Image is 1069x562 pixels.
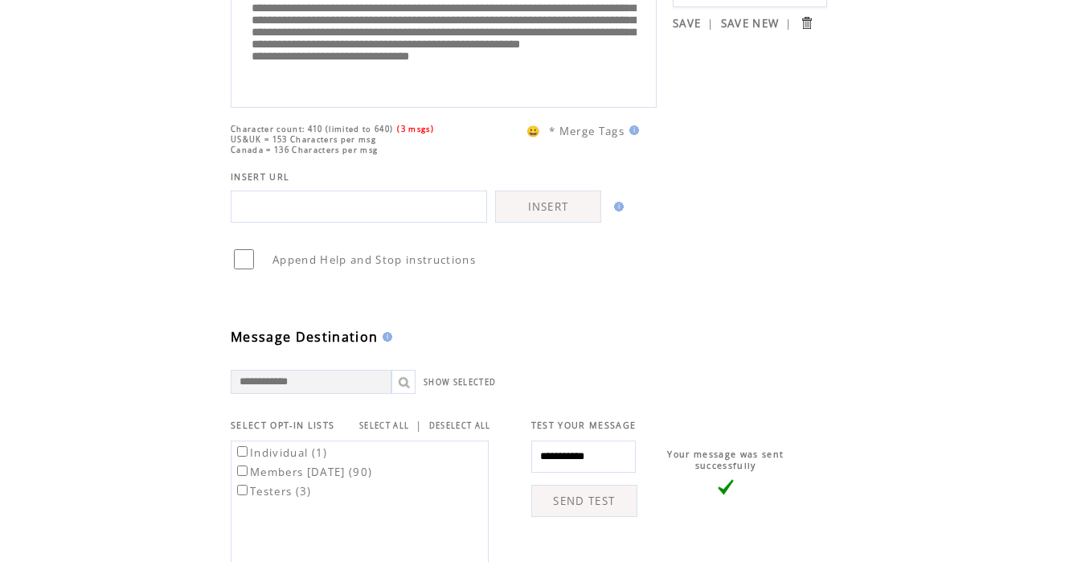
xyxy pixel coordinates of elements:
[531,485,637,517] a: SEND TEST
[549,124,625,138] span: * Merge Tags
[416,418,422,433] span: |
[397,124,434,134] span: (3 msgs)
[429,420,491,431] a: DESELECT ALL
[237,446,248,457] input: Individual (1)
[231,134,376,145] span: US&UK = 153 Characters per msg
[609,202,624,211] img: help.gif
[531,420,637,431] span: TEST YOUR MESSAGE
[359,420,409,431] a: SELECT ALL
[234,484,312,498] label: Testers (3)
[718,479,734,495] img: vLarge.png
[231,124,393,134] span: Character count: 410 (limited to 640)
[378,332,392,342] img: help.gif
[667,449,784,471] span: Your message was sent successfully
[721,16,780,31] a: SAVE NEW
[234,465,372,479] label: Members [DATE] (90)
[272,252,476,267] span: Append Help and Stop instructions
[495,191,601,223] a: INSERT
[231,420,334,431] span: SELECT OPT-IN LISTS
[231,328,378,346] span: Message Destination
[625,125,639,135] img: help.gif
[234,445,328,460] label: Individual (1)
[785,16,792,31] span: |
[424,377,496,388] a: SHOW SELECTED
[237,485,248,495] input: Testers (3)
[799,15,814,31] input: Submit
[231,145,378,155] span: Canada = 136 Characters per msg
[526,124,541,138] span: 😀
[237,466,248,476] input: Members [DATE] (90)
[231,171,289,183] span: INSERT URL
[707,16,714,31] span: |
[673,16,701,31] a: SAVE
